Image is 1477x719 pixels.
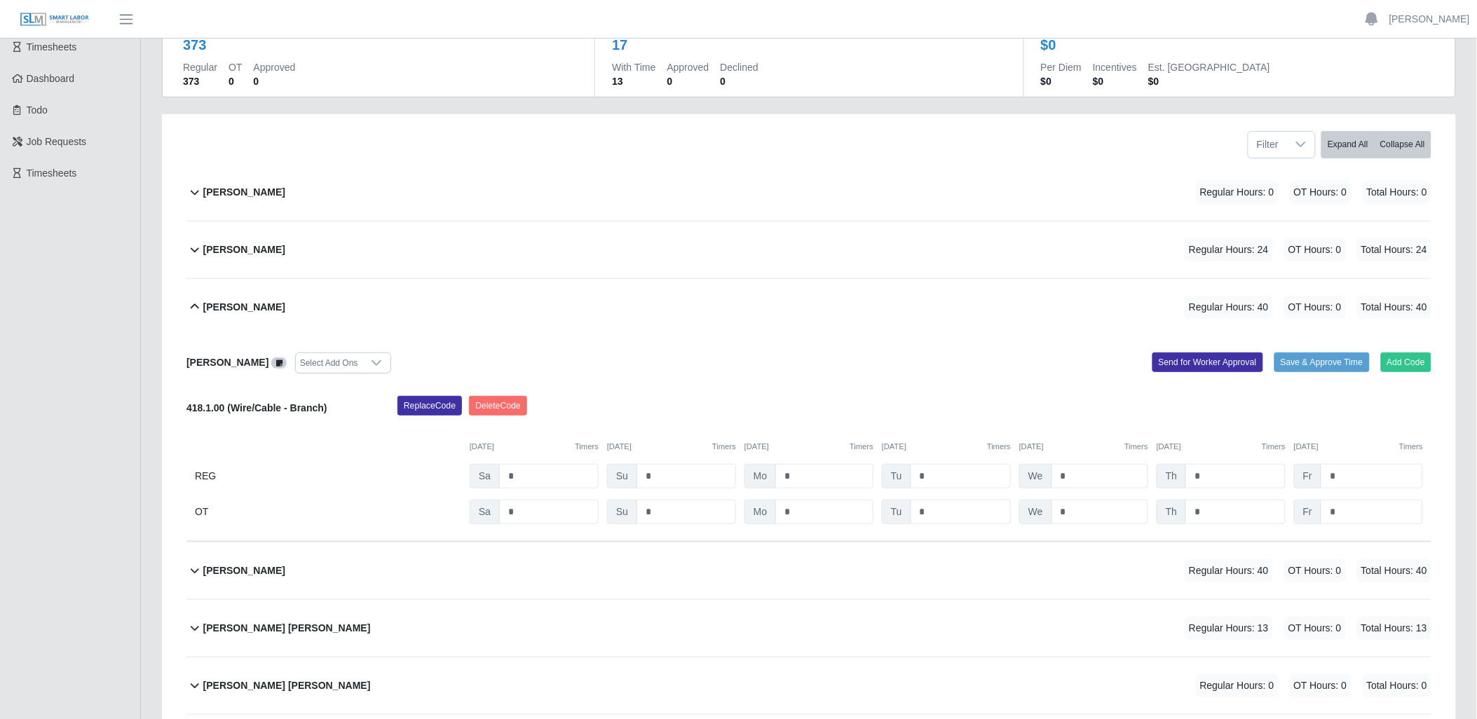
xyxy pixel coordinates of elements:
span: OT Hours: 0 [1290,181,1352,204]
div: [DATE] [1157,441,1286,453]
button: Timers [575,441,599,453]
dd: 373 [183,74,217,88]
span: Su [607,464,637,488]
span: Regular Hours: 0 [1196,674,1279,697]
div: 17 [612,35,627,55]
b: [PERSON_NAME] [PERSON_NAME] [203,678,371,693]
button: Timers [850,441,873,453]
dd: 0 [229,74,242,88]
dt: Est. [GEOGRAPHIC_DATA] [1148,60,1270,74]
span: Regular Hours: 40 [1185,296,1273,319]
span: OT Hours: 0 [1284,559,1346,582]
span: Regular Hours: 0 [1196,181,1279,204]
span: OT Hours: 0 [1284,617,1346,640]
button: Timers [987,441,1011,453]
button: Add Code [1381,352,1432,372]
dd: $0 [1041,74,1082,88]
div: Select Add Ons [296,353,362,373]
div: [DATE] [1294,441,1423,453]
span: We [1019,500,1052,524]
dt: Incentives [1093,60,1137,74]
dt: Declined [721,60,758,74]
dd: 0 [253,74,295,88]
span: Job Requests [27,136,87,147]
div: [DATE] [1019,441,1148,453]
span: Fr [1294,464,1321,488]
span: Sa [470,464,500,488]
button: [PERSON_NAME] [PERSON_NAME] Regular Hours: 0 OT Hours: 0 Total Hours: 0 [186,657,1431,714]
span: Th [1157,500,1186,524]
button: [PERSON_NAME] [PERSON_NAME] Regular Hours: 13 OT Hours: 0 Total Hours: 13 [186,600,1431,657]
span: Tu [882,464,911,488]
span: Filter [1248,132,1287,158]
dt: Approved [253,60,295,74]
span: Total Hours: 24 [1357,238,1431,261]
button: Collapse All [1374,131,1431,158]
b: [PERSON_NAME] [PERSON_NAME] [203,621,371,636]
b: [PERSON_NAME] [203,300,285,315]
div: $0 [1041,35,1056,55]
div: [DATE] [744,441,873,453]
span: Regular Hours: 24 [1185,238,1273,261]
button: Timers [712,441,736,453]
span: Regular Hours: 40 [1185,559,1273,582]
div: [DATE] [607,441,736,453]
dd: $0 [1148,74,1270,88]
b: [PERSON_NAME] [203,242,285,257]
button: [PERSON_NAME] Regular Hours: 40 OT Hours: 0 Total Hours: 40 [186,542,1431,599]
b: 418.1.00 (Wire/Cable - Branch) [186,402,327,413]
div: [DATE] [470,441,599,453]
button: [PERSON_NAME] Regular Hours: 40 OT Hours: 0 Total Hours: 40 [186,279,1431,336]
button: Timers [1399,441,1423,453]
b: [PERSON_NAME] [186,357,268,368]
a: [PERSON_NAME] [1389,12,1470,27]
span: Total Hours: 13 [1357,617,1431,640]
dd: 0 [667,74,709,88]
button: ReplaceCode [397,396,462,416]
span: Timesheets [27,41,77,53]
dt: OT [229,60,242,74]
div: [DATE] [882,441,1011,453]
button: Timers [1262,441,1286,453]
span: Tu [882,500,911,524]
dd: $0 [1093,74,1137,88]
span: Mo [744,464,776,488]
button: [PERSON_NAME] Regular Hours: 0 OT Hours: 0 Total Hours: 0 [186,164,1431,221]
dt: With Time [612,60,655,74]
button: Save & Approve Time [1274,352,1370,372]
b: [PERSON_NAME] [203,185,285,200]
dd: 13 [612,74,655,88]
span: Total Hours: 40 [1357,296,1431,319]
span: We [1019,464,1052,488]
div: bulk actions [1321,131,1431,158]
span: Sa [470,500,500,524]
span: Su [607,500,637,524]
span: Mo [744,500,776,524]
div: 373 [183,35,206,55]
span: Th [1157,464,1186,488]
dt: Per Diem [1041,60,1082,74]
img: SLM Logo [20,12,90,27]
span: Total Hours: 0 [1363,181,1431,204]
span: OT Hours: 0 [1284,296,1346,319]
span: Total Hours: 0 [1363,674,1431,697]
span: Fr [1294,500,1321,524]
button: Expand All [1321,131,1375,158]
div: REG [195,464,461,488]
span: Regular Hours: 13 [1185,617,1273,640]
span: Timesheets [27,167,77,179]
span: Total Hours: 40 [1357,559,1431,582]
div: OT [195,500,461,524]
button: Timers [1124,441,1148,453]
button: Send for Worker Approval [1152,352,1263,372]
dd: 0 [721,74,758,88]
b: [PERSON_NAME] [203,563,285,578]
a: View/Edit Notes [271,357,287,368]
button: [PERSON_NAME] Regular Hours: 24 OT Hours: 0 Total Hours: 24 [186,221,1431,278]
dt: Approved [667,60,709,74]
span: OT Hours: 0 [1290,674,1352,697]
span: OT Hours: 0 [1284,238,1346,261]
button: DeleteCode [469,396,527,416]
dt: Regular [183,60,217,74]
span: Dashboard [27,73,75,84]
